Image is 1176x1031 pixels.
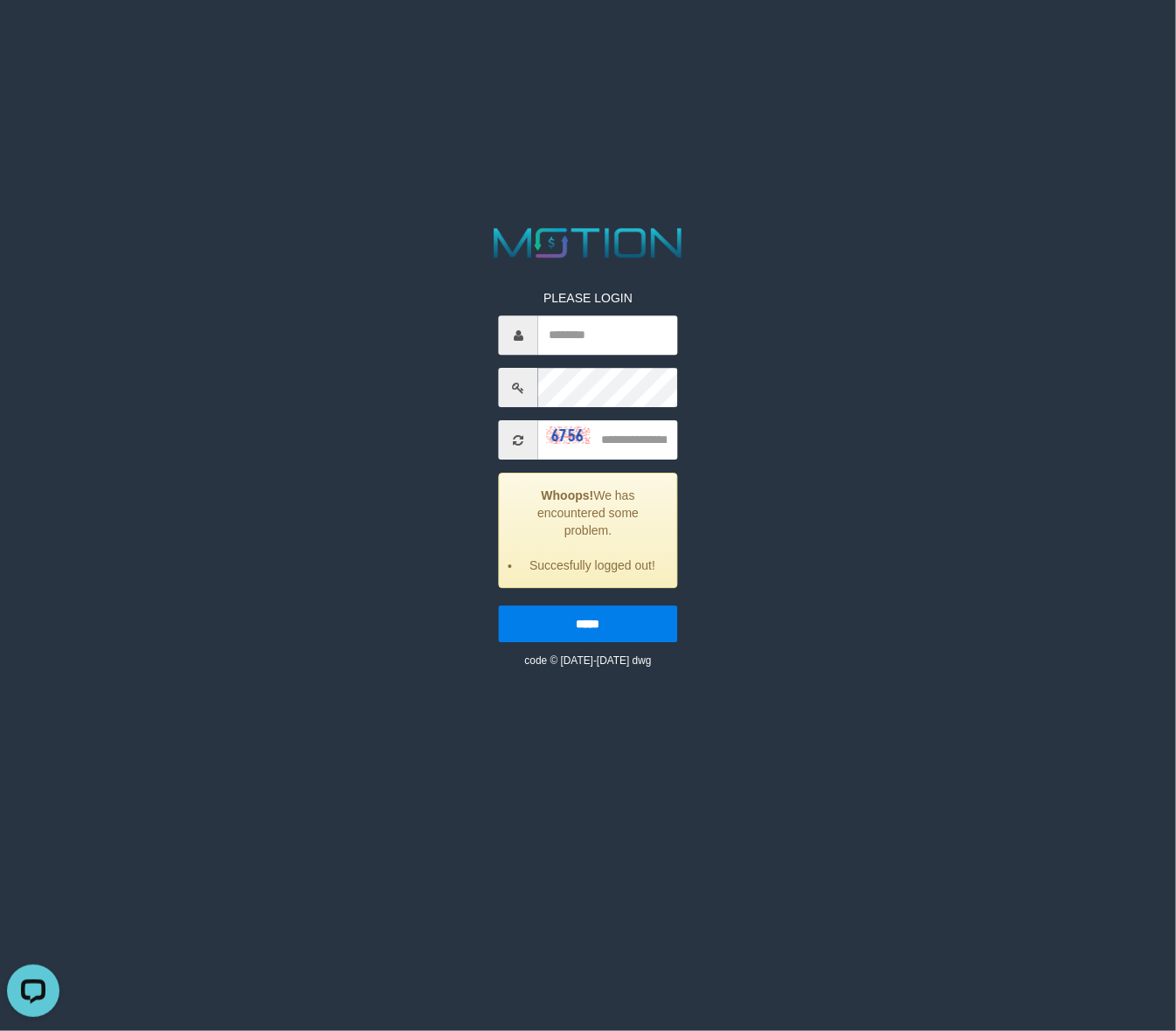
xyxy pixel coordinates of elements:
[499,474,677,589] div: We has encountered some problem.
[7,7,59,59] button: Open LiveChat chat widget
[499,290,677,308] p: PLEASE LOGIN
[541,489,593,503] strong: Whoops!
[522,557,663,575] li: Succesfully logged out!
[547,426,591,444] img: captcha
[485,223,691,263] img: MOTION_logo.png
[524,655,651,668] small: code © [DATE]-[DATE] dwg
